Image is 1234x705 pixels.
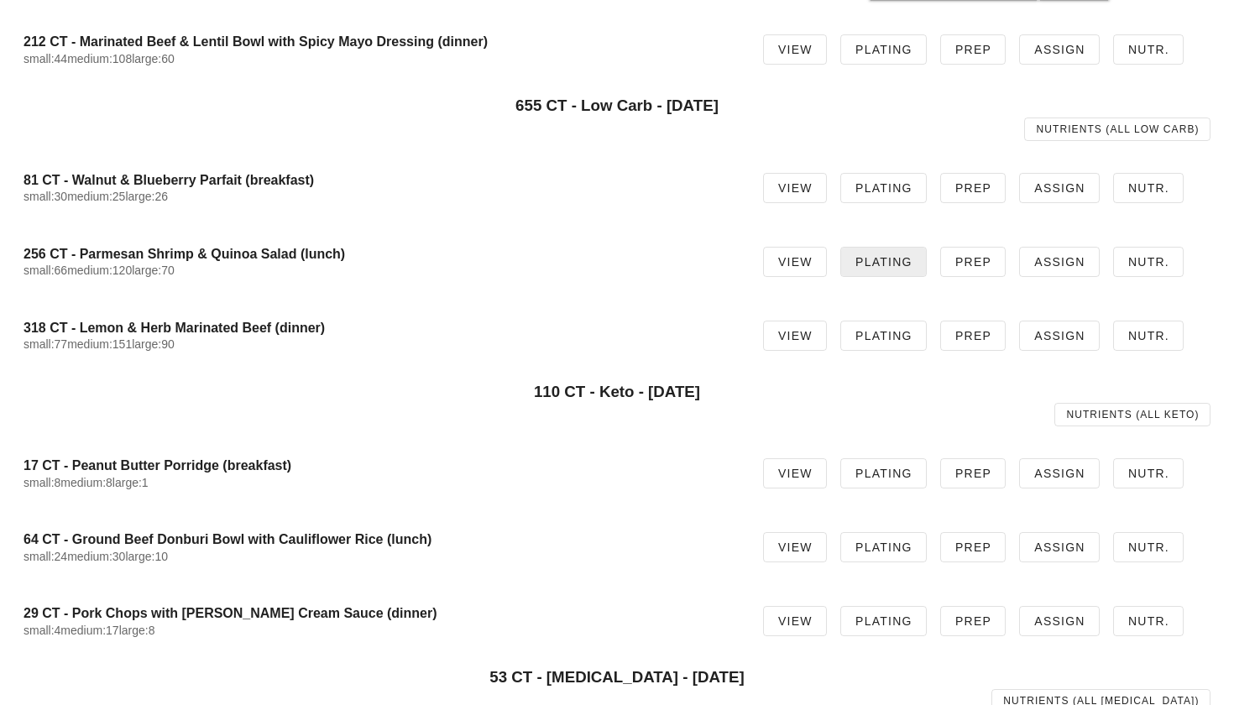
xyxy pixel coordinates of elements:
span: large:60 [132,52,175,65]
a: View [763,321,827,351]
span: small:44 [24,52,67,65]
span: Assign [1033,467,1085,480]
h4: 256 CT - Parmesan Shrimp & Quinoa Salad (lunch) [24,246,736,262]
span: Nutr. [1127,467,1169,480]
a: Nutrients (all Keto) [1054,403,1210,426]
span: large:26 [125,190,168,203]
span: large:8 [119,624,155,637]
span: small:77 [24,337,67,351]
span: View [777,467,813,480]
a: Plating [840,34,927,65]
h4: 64 CT - Ground Beef Donburi Bowl with Cauliflower Rice (lunch) [24,531,736,547]
span: Nutr. [1127,614,1169,628]
a: Plating [840,321,927,351]
span: View [777,614,813,628]
span: View [777,255,813,269]
span: Assign [1033,329,1085,342]
a: View [763,173,827,203]
a: View [763,606,827,636]
a: Prep [940,606,1006,636]
span: large:70 [132,264,175,277]
a: Nutr. [1113,458,1184,488]
span: Prep [954,540,991,554]
span: View [777,540,813,554]
span: Prep [954,467,991,480]
a: Assign [1019,606,1100,636]
a: Assign [1019,532,1100,562]
span: Prep [954,181,991,195]
a: Nutr. [1113,321,1184,351]
a: Assign [1019,173,1100,203]
a: View [763,532,827,562]
a: Nutr. [1113,247,1184,277]
span: View [777,329,813,342]
span: Nutr. [1127,255,1169,269]
span: Prep [954,329,991,342]
a: Plating [840,458,927,488]
span: Nutr. [1127,329,1169,342]
a: Nutr. [1113,606,1184,636]
span: Prep [954,255,991,269]
a: Prep [940,321,1006,351]
span: medium:151 [67,337,132,351]
h3: 655 CT - Low Carb - [DATE] [24,97,1210,115]
span: Assign [1033,255,1085,269]
a: Assign [1019,247,1100,277]
span: Plating [855,540,912,554]
a: Assign [1019,458,1100,488]
span: View [777,181,813,195]
span: Plating [855,255,912,269]
span: large:1 [112,476,149,489]
a: Nutr. [1113,532,1184,562]
a: Prep [940,458,1006,488]
a: Nutr. [1113,34,1184,65]
span: small:4 [24,624,60,637]
a: Prep [940,247,1006,277]
span: Assign [1033,181,1085,195]
span: Nutr. [1127,43,1169,56]
span: medium:25 [67,190,125,203]
span: Nutr. [1127,540,1169,554]
a: View [763,247,827,277]
a: Assign [1019,321,1100,351]
span: Nutrients (all Keto) [1065,409,1199,420]
span: Assign [1033,43,1085,56]
span: Plating [855,614,912,628]
a: Plating [840,606,927,636]
span: Nutrients (all Low Carb) [1036,123,1200,135]
span: Plating [855,467,912,480]
span: View [777,43,813,56]
span: Assign [1033,614,1085,628]
span: medium:30 [67,550,125,563]
a: Nutrients (all Low Carb) [1024,117,1210,141]
a: Assign [1019,34,1100,65]
a: View [763,458,827,488]
h4: 29 CT - Pork Chops with [PERSON_NAME] Cream Sauce (dinner) [24,605,736,621]
span: Nutr. [1127,181,1169,195]
h4: 17 CT - Peanut Butter Porridge (breakfast) [24,457,736,473]
a: Prep [940,173,1006,203]
span: small:66 [24,264,67,277]
a: Prep [940,532,1006,562]
span: medium:108 [67,52,132,65]
a: Prep [940,34,1006,65]
span: Prep [954,43,991,56]
a: Plating [840,173,927,203]
span: Plating [855,43,912,56]
span: medium:17 [60,624,118,637]
a: Nutr. [1113,173,1184,203]
span: large:10 [125,550,168,563]
span: Assign [1033,540,1085,554]
span: medium:8 [60,476,112,489]
h4: 81 CT - Walnut & Blueberry Parfait (breakfast) [24,172,736,188]
h4: 318 CT - Lemon & Herb Marinated Beef (dinner) [24,320,736,336]
a: View [763,34,827,65]
a: Plating [840,247,927,277]
span: Plating [855,329,912,342]
span: medium:120 [67,264,132,277]
span: small:8 [24,476,60,489]
span: Plating [855,181,912,195]
a: Plating [840,532,927,562]
span: Prep [954,614,991,628]
span: small:30 [24,190,67,203]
